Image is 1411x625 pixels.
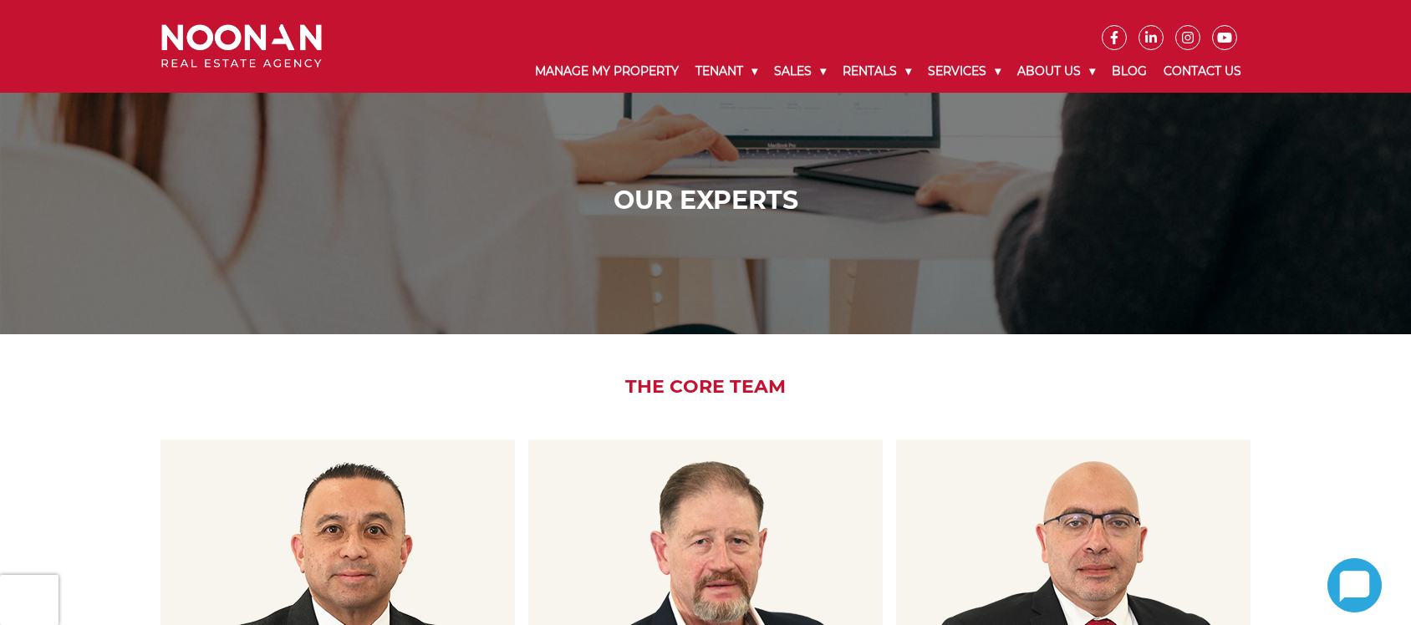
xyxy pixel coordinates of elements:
[161,24,322,69] img: Noonan Real Estate Agency
[1009,50,1103,93] a: About Us
[1103,50,1155,93] a: Blog
[919,50,1009,93] a: Services
[766,50,834,93] a: Sales
[687,50,766,93] a: Tenant
[166,185,1246,216] h1: Our Experts
[834,50,919,93] a: Rentals
[149,376,1263,398] h2: The Core Team
[1155,50,1250,93] a: Contact Us
[527,50,687,93] a: Manage My Property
